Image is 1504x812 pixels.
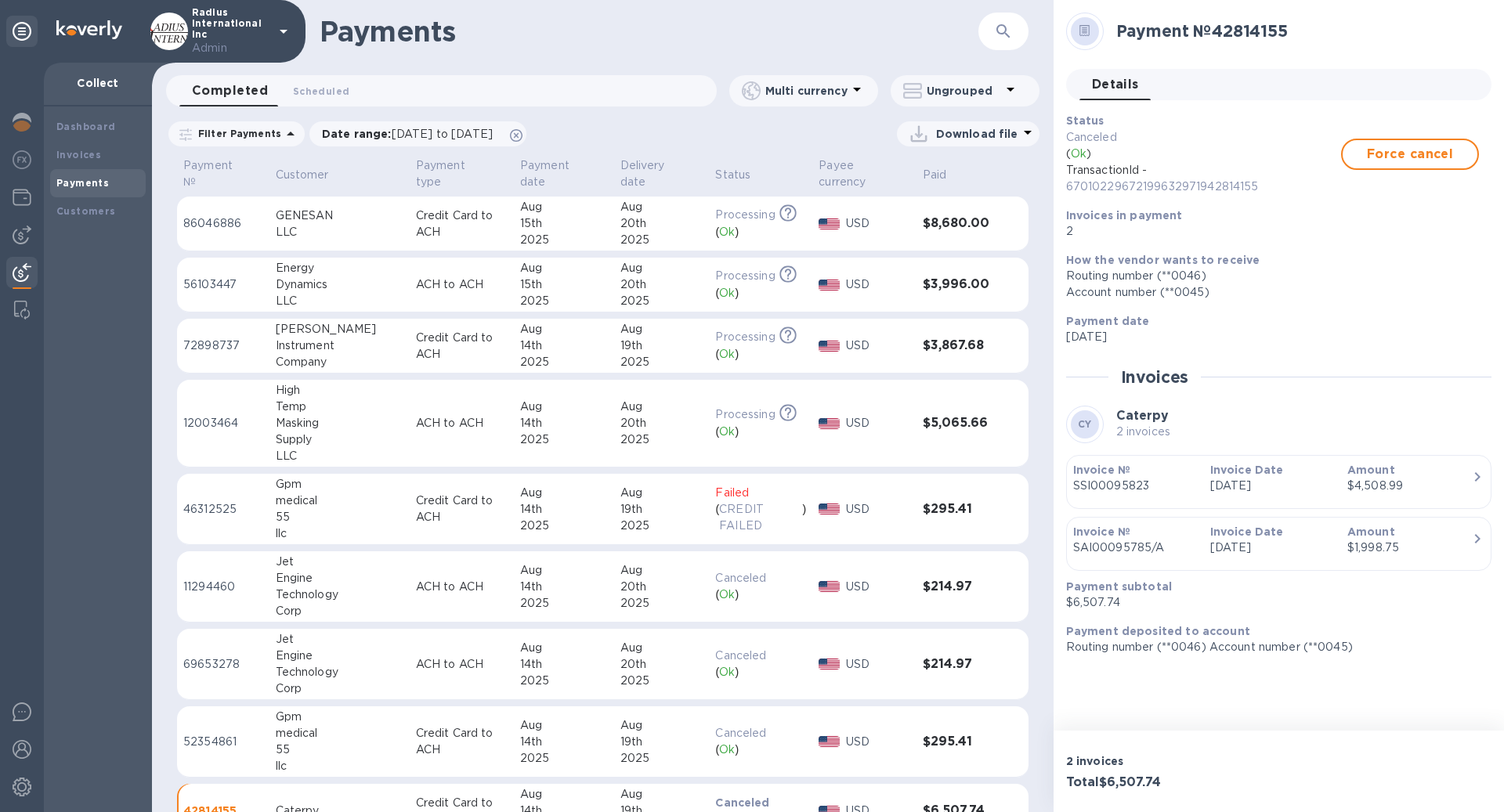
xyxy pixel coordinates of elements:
[1347,525,1395,538] b: Amount
[819,581,840,592] img: USD
[416,725,508,758] p: Credit Card to ACH
[715,167,750,183] p: Status
[923,734,997,749] h3: $295.41
[1073,525,1130,538] b: Invoice №
[183,157,263,190] span: Payment №
[276,603,403,619] div: Corp
[1066,625,1250,637] b: Payment deposited to account
[719,664,735,680] p: Ok
[56,149,101,161] b: Invoices
[520,293,608,309] div: 2025
[1073,540,1198,556] p: SAI00095785/A
[56,205,116,217] b: Customers
[309,121,526,146] div: Date range:[DATE] to [DATE]
[276,758,403,774] div: llc
[520,399,608,415] div: Aug
[1210,540,1335,556] p: [DATE]
[192,80,268,102] span: Completed
[520,157,587,190] p: Payment date
[276,337,403,354] div: Instrument
[276,554,403,570] div: Jet
[276,167,329,183] p: Customer
[1066,594,1479,611] p: $6,507.74
[520,260,608,276] div: Aug
[276,448,403,464] div: LLC
[620,260,703,276] div: Aug
[276,382,403,399] div: High
[1066,129,1342,146] p: Canceled
[1355,145,1465,164] span: Force cancel
[322,126,501,142] p: Date range :
[715,648,806,664] p: Canceled
[620,276,703,293] div: 20th
[620,734,703,750] div: 19th
[620,640,703,656] div: Aug
[520,199,608,215] div: Aug
[715,664,806,680] div: ( )
[520,415,608,431] div: 14th
[520,786,608,803] div: Aug
[416,157,487,190] p: Payment type
[183,276,263,293] p: 56103447
[819,736,840,747] img: USD
[819,157,889,190] p: Payee currency
[276,415,403,431] div: Masking
[276,709,403,725] div: Gpm
[923,502,997,517] h3: $295.41
[927,83,1001,99] p: Ungrouped
[819,341,840,352] img: USD
[1210,525,1284,538] b: Invoice Date
[1066,114,1104,127] b: Status
[719,224,735,240] p: Ok
[1066,209,1183,222] b: Invoices in payment
[520,595,608,612] div: 2025
[1116,21,1479,41] h2: Payment № 42814155
[923,167,967,183] span: Paid
[276,431,403,448] div: Supply
[719,742,735,758] p: Ok
[276,664,403,680] div: Technology
[620,354,703,370] div: 2025
[620,595,703,612] div: 2025
[1073,478,1198,494] p: SSI00095823
[1066,775,1273,790] h3: Total $6,507.74
[1092,74,1139,96] span: Details
[520,157,608,190] span: Payment date
[276,631,403,648] div: Jet
[1066,517,1491,571] button: Invoice №SAI00095785/AInvoice Date[DATE]Amount$1,998.75
[719,424,735,440] p: Ok
[13,188,31,207] img: Wallets
[620,415,703,431] div: 20th
[719,501,802,534] p: CREDIT FAILED
[819,157,909,190] span: Payee currency
[520,501,608,518] div: 14th
[1066,162,1342,195] p: TransactionId -
[56,20,122,39] img: Logo
[1066,254,1260,266] b: How the vendor wants to receive
[520,750,608,767] div: 2025
[276,493,403,509] div: medical
[719,346,735,363] p: Ok
[276,354,403,370] div: Company
[1066,284,1479,301] div: Account number (**0045)
[520,656,608,673] div: 14th
[846,415,910,431] p: USD
[620,562,703,579] div: Aug
[1210,464,1284,476] b: Invoice Date
[520,232,608,248] div: 2025
[1071,146,1086,162] p: Ok
[276,399,403,415] div: Temp
[392,128,493,140] span: [DATE] to [DATE]
[183,501,263,518] p: 46312525
[715,346,806,363] div: ( )
[620,579,703,595] div: 20th
[1121,367,1189,387] h2: Invoices
[13,150,31,169] img: Foreign exchange
[846,215,910,232] p: USD
[620,673,703,689] div: 2025
[620,293,703,309] div: 2025
[620,157,703,190] span: Delivery date
[520,734,608,750] div: 14th
[276,260,403,276] div: Energy
[276,648,403,664] div: Engine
